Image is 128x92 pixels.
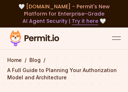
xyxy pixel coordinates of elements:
[7,3,121,25] div: 🤍 🤍
[7,57,22,64] a: Home
[7,29,62,48] img: Permit logo
[72,17,98,25] a: Try it here
[22,3,110,25] span: [DOMAIN_NAME] - Permit's New Platform for Enterprise-Grade AI Agent Security |
[7,57,121,81] div: / /
[29,57,41,64] a: Blog
[112,34,121,43] button: open menu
